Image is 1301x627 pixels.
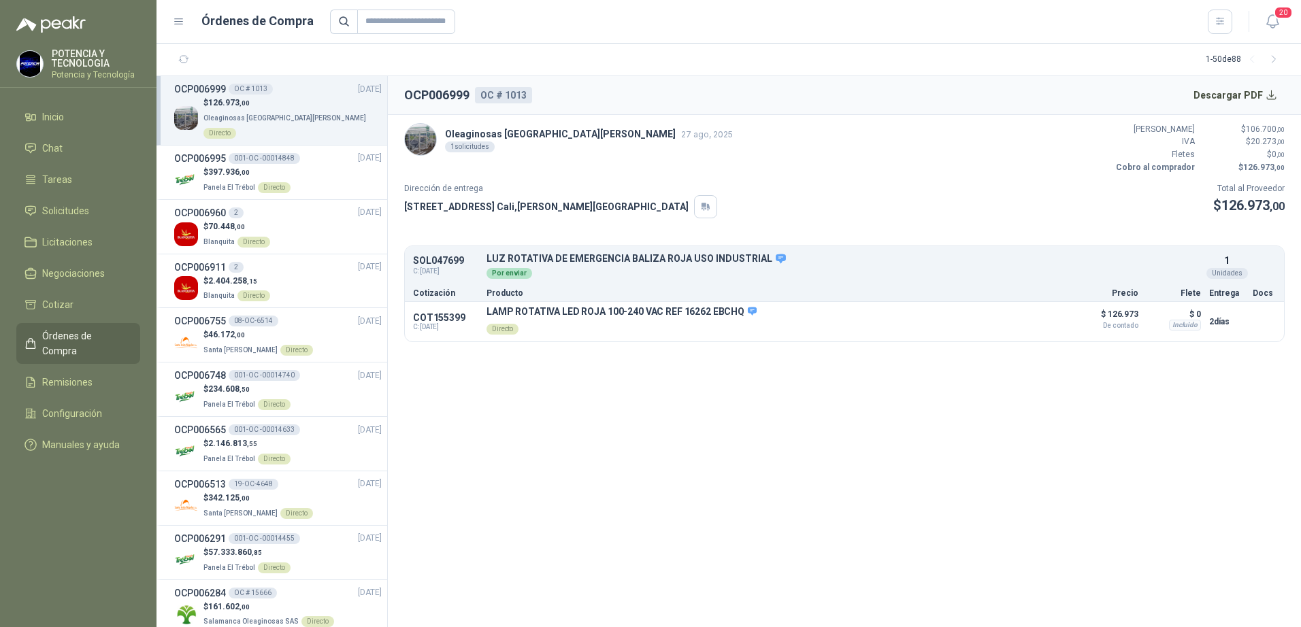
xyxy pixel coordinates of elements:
[237,237,270,248] div: Directo
[203,564,255,571] span: Panela El Trébol
[208,384,250,394] span: 234.608
[174,260,382,303] a: OCP0069112[DATE] Company Logo$2.404.258,15BlanquitaDirecto
[1209,313,1245,330] p: 2 días
[174,205,382,248] a: OCP0069602[DATE] Company Logo$70.448,00BlanquitaDirecto
[229,316,278,326] div: 08-OC-6514
[1203,135,1285,148] p: $
[229,370,300,381] div: 001-OC -00014740
[1113,123,1195,136] p: [PERSON_NAME]
[208,98,250,107] span: 126.973
[174,276,198,300] img: Company Logo
[229,153,300,164] div: 001-OC -00014848
[240,603,250,611] span: ,00
[208,439,257,448] span: 2.146.813
[203,346,278,354] span: Santa [PERSON_NAME]
[487,253,1201,265] p: LUZ ROTATIVA DE EMERGENCIA BALIZA ROJA USO INDUSTRIAL
[203,437,291,450] p: $
[42,375,93,390] span: Remisiones
[174,313,226,328] h3: OCP006755
[174,205,226,220] h3: OCP006960
[42,437,120,452] span: Manuales y ayuda
[201,12,314,31] h1: Órdenes de Compra
[358,424,382,437] span: [DATE]
[174,151,382,194] a: OCP006995001-OC -00014848[DATE] Company Logo$397.936,00Panela El TrébolDirecto
[1147,306,1201,322] p: $ 0
[42,235,93,250] span: Licitaciones
[174,586,226,600] h3: OCP006284
[301,616,334,627] div: Directo
[16,16,86,33] img: Logo peakr
[280,508,313,519] div: Directo
[1209,289,1245,297] p: Entrega
[174,106,198,130] img: Company Logo
[1277,138,1285,146] span: ,00
[42,266,105,281] span: Negociaciones
[174,368,226,383] h3: OCP006748
[681,129,733,139] span: 27 ago, 2025
[203,184,255,191] span: Panela El Trébol
[358,586,382,599] span: [DATE]
[52,71,140,79] p: Potencia y Tecnología
[235,223,245,231] span: ,00
[445,141,495,152] div: 1 solicitudes
[203,114,366,122] span: Oleaginosas [GEOGRAPHIC_DATA][PERSON_NAME]
[16,260,140,286] a: Negociaciones
[1251,137,1285,146] span: 20.273
[445,126,733,141] p: Oleaginosas [GEOGRAPHIC_DATA][PERSON_NAME]
[16,369,140,395] a: Remisiones
[203,97,382,109] p: $
[229,479,278,490] div: 19-OC-4648
[174,313,382,356] a: OCP00675508-OC-6514[DATE] Company Logo$46.172,00Santa [PERSON_NAME]Directo
[1070,306,1138,329] p: $ 126.973
[42,297,73,312] span: Cotizar
[208,330,245,339] span: 46.172
[413,256,478,266] p: SOL047699
[358,83,382,96] span: [DATE]
[16,292,140,318] a: Cotizar
[16,135,140,161] a: Chat
[203,455,255,462] span: Panela El Trébol
[208,167,250,177] span: 397.936
[1113,135,1195,148] p: IVA
[42,109,64,124] span: Inicio
[208,222,245,231] span: 70.448
[404,86,470,105] h2: OCP006999
[16,401,140,426] a: Configuración
[174,368,382,411] a: OCP006748001-OC -00014740[DATE] Company Logo$234.608,50Panela El TrébolDirecto
[174,82,226,97] h3: OCP006999
[1274,164,1285,171] span: ,00
[16,229,140,255] a: Licitaciones
[174,548,198,572] img: Company Logo
[203,292,235,299] span: Blanquita
[358,369,382,382] span: [DATE]
[235,331,245,339] span: ,00
[358,532,382,545] span: [DATE]
[229,588,277,598] div: OC # 15666
[1260,10,1285,34] button: 20
[203,492,313,505] p: $
[247,440,257,447] span: ,55
[16,323,140,364] a: Órdenes de Compra
[203,617,299,625] span: Salamanca Oleaginosas SAS
[17,51,43,77] img: Company Logo
[174,331,198,354] img: Company Logo
[1169,320,1201,331] div: Incluido
[1070,322,1138,329] span: De contado
[1070,289,1138,297] p: Precio
[413,323,478,331] span: C: [DATE]
[16,104,140,130] a: Inicio
[203,166,291,179] p: $
[1277,151,1285,158] span: ,00
[404,199,689,214] p: [STREET_ADDRESS] Cali , [PERSON_NAME][GEOGRAPHIC_DATA]
[413,266,478,277] span: C: [DATE]
[240,169,250,176] span: ,00
[487,289,1062,297] p: Producto
[240,386,250,393] span: ,50
[42,141,63,156] span: Chat
[42,172,72,187] span: Tareas
[475,87,532,103] div: OC # 1013
[203,238,235,245] span: Blanquita
[42,203,89,218] span: Solicitudes
[1213,182,1285,195] p: Total al Proveedor
[358,477,382,490] span: [DATE]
